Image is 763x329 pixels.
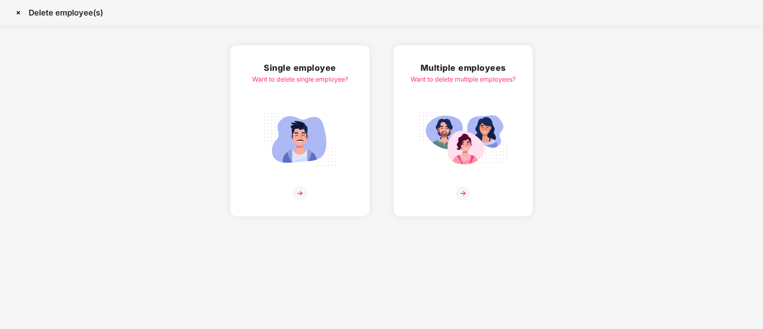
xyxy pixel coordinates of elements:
img: svg+xml;base64,PHN2ZyB4bWxucz0iaHR0cDovL3d3dy53My5vcmcvMjAwMC9zdmciIHdpZHRoPSIzNiIgaGVpZ2h0PSIzNi... [456,186,470,201]
img: svg+xml;base64,PHN2ZyBpZD0iQ3Jvc3MtMzJ4MzIiIHhtbG5zPSJodHRwOi8vd3d3LnczLm9yZy8yMDAwL3N2ZyIgd2lkdG... [12,6,25,19]
img: svg+xml;base64,PHN2ZyB4bWxucz0iaHR0cDovL3d3dy53My5vcmcvMjAwMC9zdmciIGlkPSJTaW5nbGVfZW1wbG95ZWUiIH... [255,108,345,170]
h2: Multiple employees [411,61,516,74]
h2: Single employee [252,61,348,74]
p: Delete employee(s) [29,8,103,18]
img: svg+xml;base64,PHN2ZyB4bWxucz0iaHR0cDovL3d3dy53My5vcmcvMjAwMC9zdmciIHdpZHRoPSIzNiIgaGVpZ2h0PSIzNi... [293,186,307,201]
div: Want to delete multiple employees? [411,74,516,84]
div: Want to delete single employee? [252,74,348,84]
img: svg+xml;base64,PHN2ZyB4bWxucz0iaHR0cDovL3d3dy53My5vcmcvMjAwMC9zdmciIGlkPSJNdWx0aXBsZV9lbXBsb3llZS... [418,108,508,170]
